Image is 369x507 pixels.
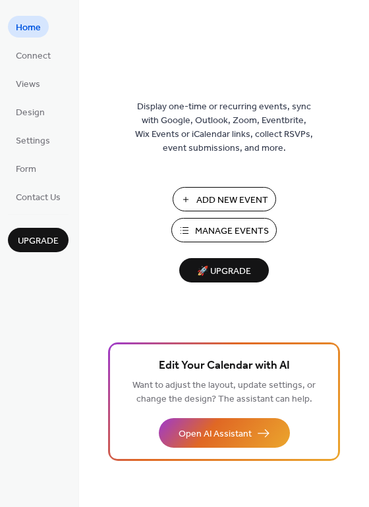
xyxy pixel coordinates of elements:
[8,72,48,94] a: Views
[8,186,69,207] a: Contact Us
[8,16,49,38] a: Home
[159,418,290,448] button: Open AI Assistant
[8,101,53,122] a: Design
[16,163,36,176] span: Form
[16,191,61,205] span: Contact Us
[8,228,69,252] button: Upgrade
[135,100,313,155] span: Display one-time or recurring events, sync with Google, Outlook, Zoom, Eventbrite, Wix Events or ...
[16,134,50,148] span: Settings
[173,187,276,211] button: Add New Event
[16,49,51,63] span: Connect
[16,106,45,120] span: Design
[18,234,59,248] span: Upgrade
[8,129,58,151] a: Settings
[132,377,316,408] span: Want to adjust the layout, update settings, or change the design? The assistant can help.
[196,194,268,207] span: Add New Event
[171,218,277,242] button: Manage Events
[16,21,41,35] span: Home
[8,44,59,66] a: Connect
[159,357,290,375] span: Edit Your Calendar with AI
[179,427,252,441] span: Open AI Assistant
[187,263,261,280] span: 🚀 Upgrade
[8,157,44,179] a: Form
[16,78,40,92] span: Views
[195,225,269,238] span: Manage Events
[179,258,269,282] button: 🚀 Upgrade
